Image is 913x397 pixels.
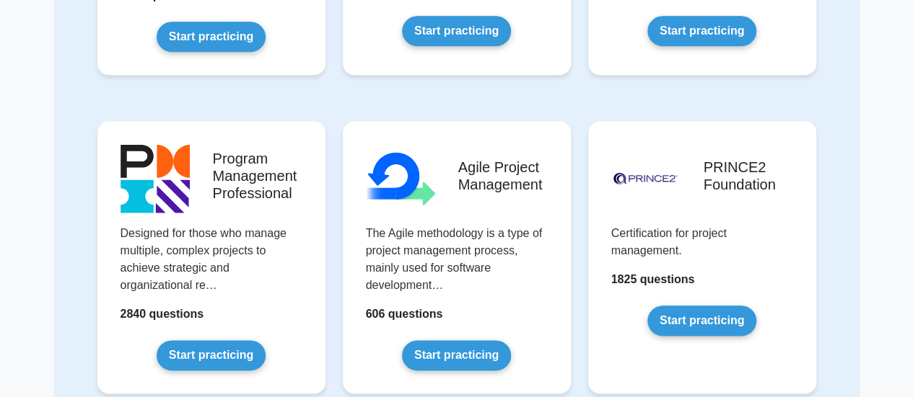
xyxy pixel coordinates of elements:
a: Start practicing [157,340,266,370]
a: Start practicing [157,22,266,52]
a: Start practicing [402,16,511,46]
a: Start practicing [647,16,756,46]
a: Start practicing [647,305,756,336]
a: Start practicing [402,340,511,370]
